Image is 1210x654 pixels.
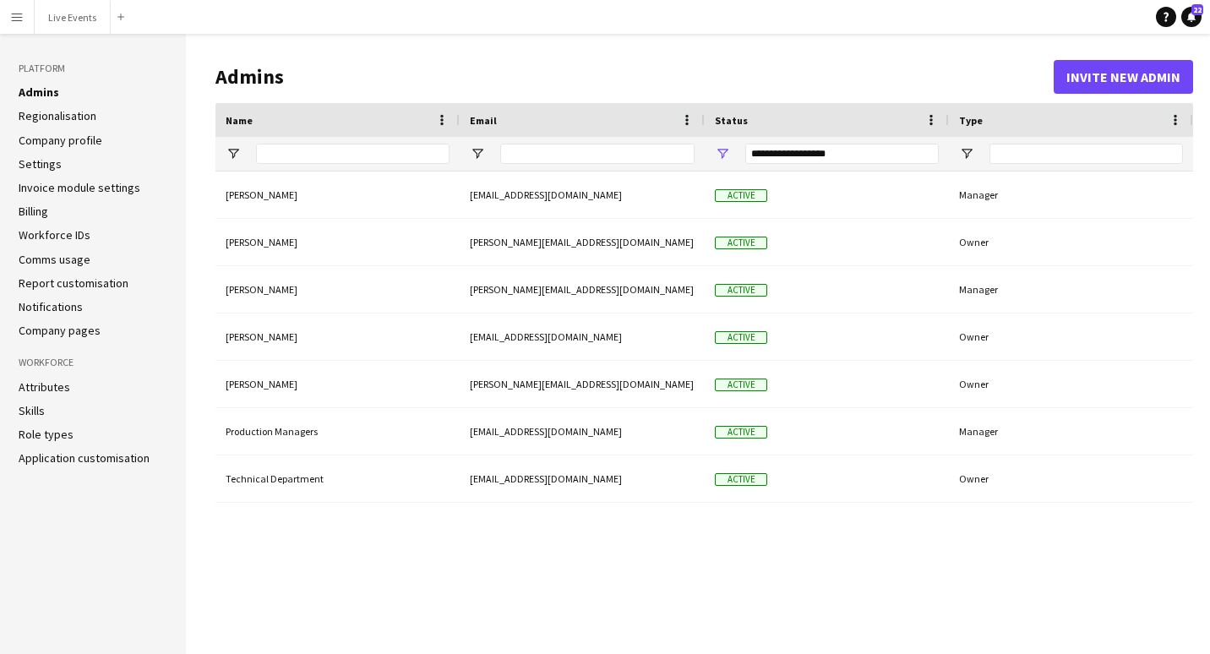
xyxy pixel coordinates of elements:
span: Active [715,426,767,439]
a: Admins [19,84,59,100]
h1: Admins [215,64,1054,90]
h3: Platform [19,61,167,76]
button: Open Filter Menu [715,146,730,161]
a: Report customisation [19,275,128,291]
a: Company pages [19,323,101,338]
button: Open Filter Menu [470,146,485,161]
div: [EMAIL_ADDRESS][DOMAIN_NAME] [460,455,705,502]
a: Settings [19,156,62,172]
div: [EMAIL_ADDRESS][DOMAIN_NAME] [460,313,705,360]
div: [EMAIL_ADDRESS][DOMAIN_NAME] [460,408,705,455]
div: Owner [949,361,1193,407]
div: [PERSON_NAME][EMAIL_ADDRESS][DOMAIN_NAME] [460,361,705,407]
a: Notifications [19,299,83,314]
input: Name Filter Input [256,144,450,164]
span: Active [715,189,767,202]
div: [PERSON_NAME] [215,172,460,218]
div: Manager [949,172,1193,218]
span: Active [715,237,767,249]
span: Type [959,114,983,127]
button: Open Filter Menu [226,146,241,161]
a: Skills [19,403,45,418]
div: [EMAIL_ADDRESS][DOMAIN_NAME] [460,172,705,218]
div: [PERSON_NAME][EMAIL_ADDRESS][DOMAIN_NAME] [460,266,705,313]
a: Workforce IDs [19,227,90,243]
div: Owner [949,219,1193,265]
div: [PERSON_NAME] [215,313,460,360]
input: Type Filter Input [989,144,1183,164]
span: 22 [1191,4,1203,15]
span: Email [470,114,497,127]
span: Status [715,114,748,127]
span: Active [715,379,767,391]
button: Live Events [35,1,111,34]
span: Active [715,331,767,344]
a: 22 [1181,7,1202,27]
a: Comms usage [19,252,90,267]
div: [PERSON_NAME] [215,361,460,407]
div: Owner [949,313,1193,360]
div: [PERSON_NAME][EMAIL_ADDRESS][DOMAIN_NAME] [460,219,705,265]
button: Open Filter Menu [959,146,974,161]
span: Active [715,284,767,297]
input: Email Filter Input [500,144,695,164]
a: Application customisation [19,450,150,466]
div: Production Managers [215,408,460,455]
h3: Workforce [19,355,167,370]
a: Company profile [19,133,102,148]
div: Owner [949,455,1193,502]
a: Regionalisation [19,108,96,123]
a: Role types [19,427,74,442]
div: [PERSON_NAME] [215,219,460,265]
a: Attributes [19,379,70,395]
div: Manager [949,266,1193,313]
div: Technical Department [215,455,460,502]
span: Active [715,473,767,486]
div: [PERSON_NAME] [215,266,460,313]
button: Invite new admin [1054,60,1193,94]
div: Manager [949,408,1193,455]
span: Name [226,114,253,127]
a: Billing [19,204,48,219]
a: Invoice module settings [19,180,140,195]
